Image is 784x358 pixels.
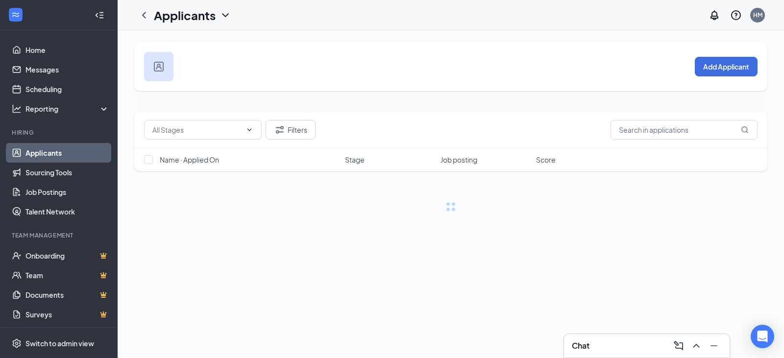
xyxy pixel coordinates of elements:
div: Team Management [12,231,107,239]
span: Name · Applied On [160,155,219,165]
a: DocumentsCrown [25,285,109,305]
a: Scheduling [25,79,109,99]
svg: QuestionInfo [730,9,742,21]
h1: Applicants [154,7,216,24]
div: HM [753,11,762,19]
span: Score [536,155,556,165]
button: Add Applicant [695,57,758,76]
a: Talent Network [25,202,109,221]
div: Reporting [25,104,110,114]
svg: Settings [12,338,22,348]
button: Minimize [706,338,722,354]
a: Sourcing Tools [25,163,109,182]
svg: ChevronDown [245,126,253,134]
a: Applicants [25,143,109,163]
svg: Collapse [95,10,104,20]
img: user icon [154,62,164,72]
svg: Filter [274,124,286,136]
a: TeamCrown [25,265,109,285]
svg: WorkstreamLogo [11,10,21,20]
input: All Stages [152,124,242,135]
svg: ChevronUp [690,340,702,352]
svg: MagnifyingGlass [741,126,749,134]
button: ChevronUp [688,338,704,354]
button: ComposeMessage [671,338,686,354]
button: Filter Filters [266,120,316,140]
a: SurveysCrown [25,305,109,324]
div: Open Intercom Messenger [751,325,774,348]
svg: ChevronDown [220,9,231,21]
span: Job posting [441,155,477,165]
a: Job Postings [25,182,109,202]
svg: ChevronLeft [138,9,150,21]
svg: ComposeMessage [673,340,685,352]
a: Home [25,40,109,60]
svg: Notifications [709,9,720,21]
h3: Chat [572,340,589,351]
div: Switch to admin view [25,338,94,348]
div: Hiring [12,128,107,137]
a: Messages [25,60,109,79]
svg: Minimize [708,340,720,352]
input: Search in applications [611,120,758,140]
a: OnboardingCrown [25,246,109,265]
svg: Analysis [12,104,22,114]
span: Stage [345,155,365,165]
